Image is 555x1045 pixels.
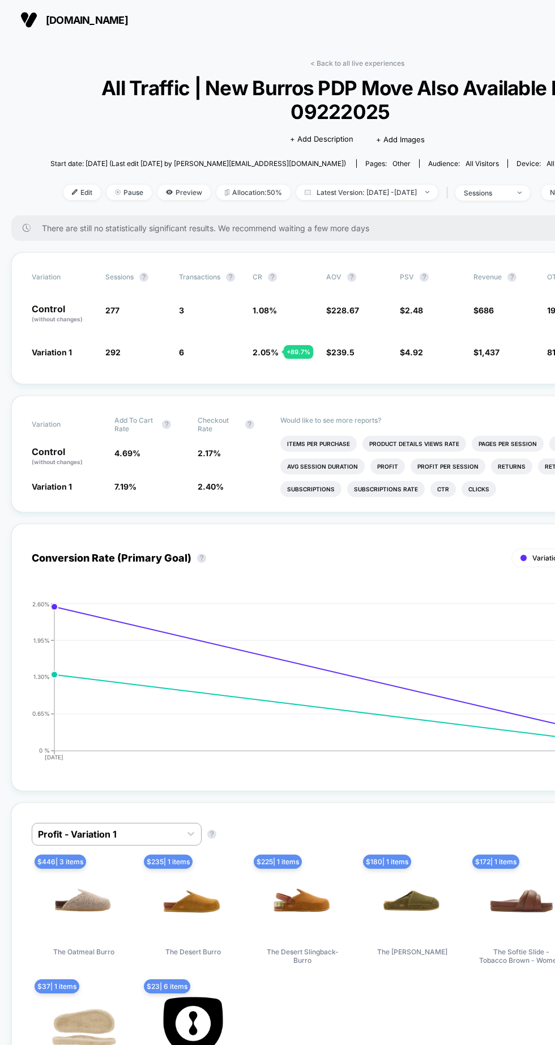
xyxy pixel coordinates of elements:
span: 228.67 [331,305,359,315]
li: Avg Session Duration [280,458,365,474]
span: 2.48 [405,305,423,315]
p: Control [32,304,94,324]
span: AOV [326,273,341,281]
li: Returns [491,458,532,474]
span: $ [400,305,423,315]
span: 292 [105,347,121,357]
span: $ [326,347,355,357]
img: The Desert Burro [153,863,233,942]
tspan: 1.30% [33,673,50,680]
button: ? [207,830,216,839]
span: Add To Cart Rate [114,416,156,433]
span: PSV [400,273,414,281]
li: Profit [370,458,405,474]
div: + 89.7 % [284,345,313,359]
span: Sessions [105,273,134,281]
span: 2.17 % [198,448,221,458]
button: ? [507,273,516,282]
span: $ 172 | 1 items [472,855,519,869]
span: 4.69 % [114,448,140,458]
img: The Ollie Mule [373,863,452,942]
span: $ [473,347,499,357]
div: Audience: [428,159,499,168]
img: end [115,189,121,195]
li: Ctr [430,481,456,497]
span: 4.92 [405,347,423,357]
span: 6 [179,347,184,357]
span: Edit [63,185,101,200]
span: 239.5 [331,347,355,357]
button: ? [245,420,254,429]
span: Transactions [179,273,220,281]
span: $ 446 | 3 items [35,855,86,869]
a: < Back to all live experiences [310,59,404,67]
span: The Desert Slingback-Burro [260,948,345,965]
span: 1,437 [479,347,499,357]
li: Subscriptions Rate [347,481,425,497]
img: end [425,191,429,193]
span: other [392,159,411,168]
span: $ 23 | 6 items [144,979,190,993]
button: ? [162,420,171,429]
button: [DOMAIN_NAME] [17,11,131,29]
tspan: 0 % [39,747,50,754]
span: Latest Version: [DATE] - [DATE] [296,185,438,200]
li: Profit Per Session [411,458,485,474]
button: ? [139,273,148,282]
button: ? [226,273,235,282]
span: Allocation: 50% [216,185,291,200]
span: All Visitors [466,159,499,168]
span: Start date: [DATE] (Last edit [DATE] by [PERSON_NAME][EMAIL_ADDRESS][DOMAIN_NAME]) [50,159,346,168]
img: Visually logo [20,11,37,28]
span: 2.40 % [198,482,224,491]
div: Pages: [365,159,411,168]
span: Variation 1 [32,347,72,357]
img: end [518,192,522,194]
span: Checkout Rate [198,416,240,433]
span: (without changes) [32,316,83,322]
li: Subscriptions [280,481,341,497]
button: ? [420,273,429,282]
span: The Desert Burro [165,948,221,956]
li: Product Details Views Rate [362,436,466,452]
img: The Desert Slingback-Burro [263,863,342,942]
span: CR [253,273,262,281]
span: $ [400,347,423,357]
tspan: 2.60% [32,600,50,607]
span: $ 235 | 1 items [144,855,193,869]
button: ? [347,273,356,282]
tspan: 0.65% [32,710,50,717]
button: ? [268,273,277,282]
span: 686 [479,305,494,315]
span: Variation 1 [32,482,72,491]
tspan: 1.95% [33,636,50,643]
span: Variation [32,273,94,282]
span: Variation [32,416,94,433]
span: The Oatmeal Burro [53,948,114,956]
li: Items Per Purchase [280,436,357,452]
span: 7.19 % [114,482,136,491]
span: Revenue [473,273,502,281]
span: Preview [157,185,211,200]
span: + Add Description [290,134,353,145]
div: sessions [464,189,509,197]
tspan: [DATE] [45,754,63,761]
img: rebalance [225,189,229,196]
span: The [PERSON_NAME] [377,948,447,956]
img: calendar [305,189,311,195]
span: 2.05 % [253,347,279,357]
img: The Oatmeal Burro [44,863,123,942]
li: Pages Per Session [472,436,544,452]
span: + Add Images [376,135,425,144]
span: $ 180 | 1 items [363,855,411,869]
p: Control [32,447,103,466]
span: $ 37 | 1 items [35,979,79,993]
span: $ [326,305,359,315]
span: | [443,185,455,201]
li: Clicks [462,481,496,497]
span: $ 225 | 1 items [254,855,302,869]
span: 1.08 % [253,305,277,315]
button: ? [197,554,206,563]
span: (without changes) [32,458,83,465]
img: edit [72,189,78,195]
